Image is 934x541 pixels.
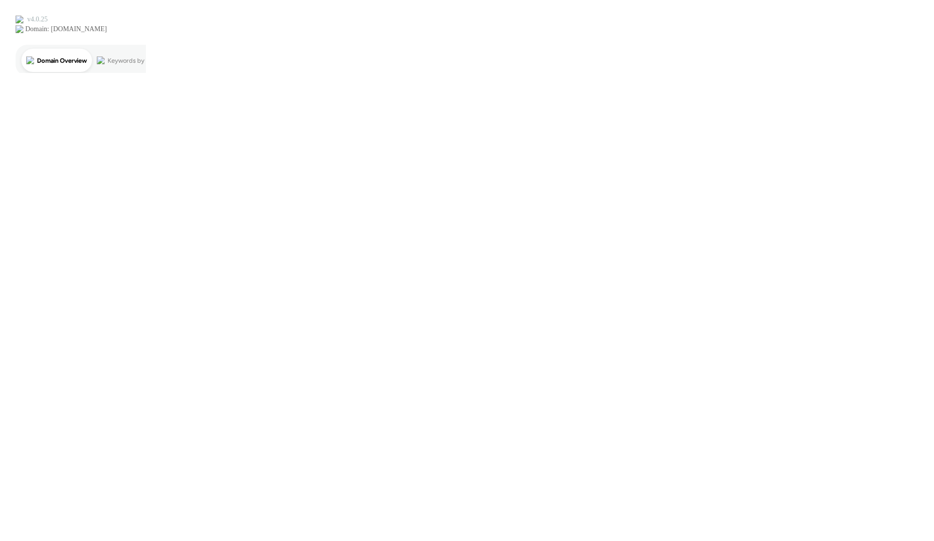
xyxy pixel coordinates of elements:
[26,56,34,64] img: tab_domain_overview_orange.svg
[108,57,164,64] div: Keywords by Traffic
[16,25,23,33] img: website_grey.svg
[16,16,23,23] img: logo_orange.svg
[25,25,107,33] div: Domain: [DOMAIN_NAME]
[27,16,48,23] div: v 4.0.25
[37,57,87,64] div: Domain Overview
[97,56,105,64] img: tab_keywords_by_traffic_grey.svg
